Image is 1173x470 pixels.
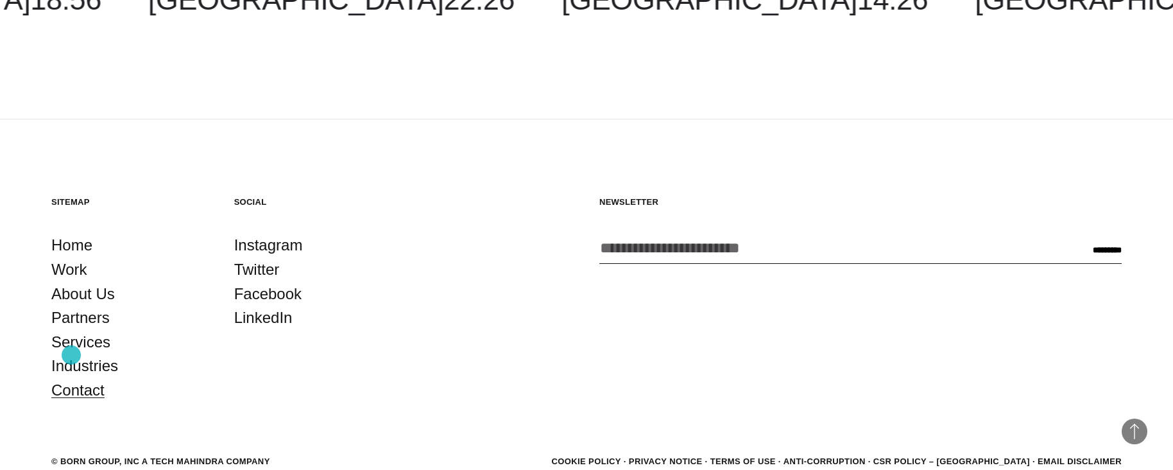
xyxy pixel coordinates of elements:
[234,257,280,282] a: Twitter
[1122,419,1147,444] button: Back to Top
[234,196,391,207] h5: Social
[710,457,776,466] a: Terms of Use
[599,196,1122,207] h5: Newsletter
[51,378,105,403] a: Contact
[51,257,87,282] a: Work
[51,306,110,330] a: Partners
[551,457,621,466] a: Cookie Policy
[234,233,303,257] a: Instagram
[783,457,866,466] a: Anti-Corruption
[234,282,302,306] a: Facebook
[234,306,293,330] a: LinkedIn
[51,282,115,306] a: About Us
[51,455,270,468] div: © BORN GROUP, INC A Tech Mahindra Company
[629,457,703,466] a: Privacy Notice
[873,457,1030,466] a: CSR POLICY – [GEOGRAPHIC_DATA]
[51,233,92,257] a: Home
[51,330,110,354] a: Services
[51,196,209,207] h5: Sitemap
[1038,457,1122,466] a: Email Disclaimer
[51,354,118,378] a: Industries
